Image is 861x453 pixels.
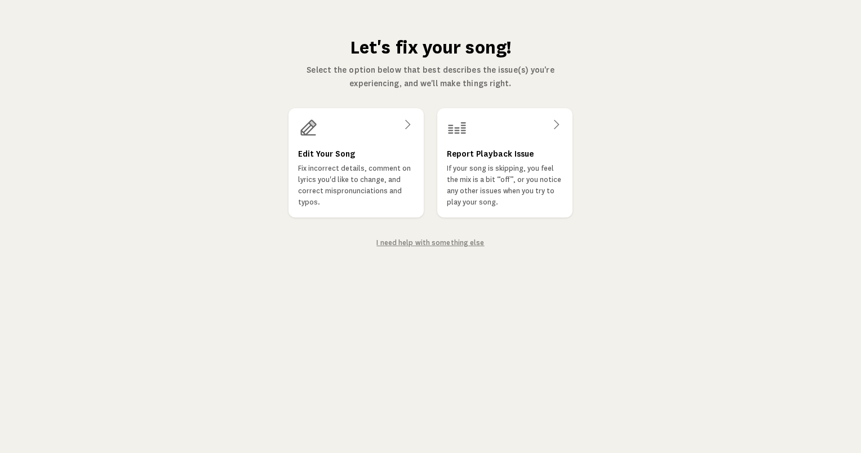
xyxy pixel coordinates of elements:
h3: Report Playback Issue [447,147,534,161]
h3: Edit Your Song [298,147,355,161]
p: If your song is skipping, you feel the mix is a bit “off”, or you notice any other issues when yo... [447,163,563,208]
p: Select the option below that best describes the issue(s) you're experiencing, and we'll make thin... [287,63,574,90]
a: Report Playback IssueIf your song is skipping, you feel the mix is a bit “off”, or you notice any... [437,108,572,217]
h1: Let's fix your song! [287,36,574,59]
p: Fix incorrect details, comment on lyrics you'd like to change, and correct mispronunciations and ... [298,163,414,208]
a: Edit Your SongFix incorrect details, comment on lyrics you'd like to change, and correct mispronu... [289,108,424,217]
a: I need help with something else [376,239,484,247]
